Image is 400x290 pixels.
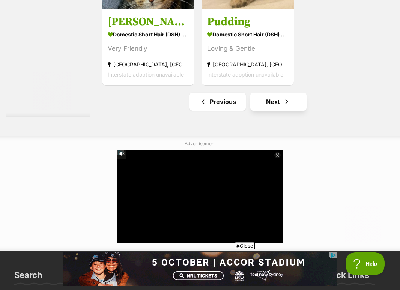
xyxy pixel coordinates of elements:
iframe: Advertisement [18,150,382,243]
span: APPLY‌ [214,4,238,14]
h3: Search [14,270,42,285]
strong: [GEOGRAPHIC_DATA], [GEOGRAPHIC_DATA] [108,59,189,69]
a: Pudding Domestic Short Hair (DSH) Cat Loving & Gentle [GEOGRAPHIC_DATA], [GEOGRAPHIC_DATA] Inters... [202,9,294,85]
div: Logo [9,3,34,32]
nav: Pagination [101,93,394,111]
div: ON THE NRL GRAND FINAL [30,5,201,30]
span: Close [235,242,255,249]
span: THE‌ [30,5,68,30]
iframe: Advertisement [63,252,337,286]
div: CTA_OnTheTABapp_Lozenge_RGB [115,15,375,28]
iframe: Help Scout Beacon - Open [346,252,385,275]
h3: Pudding [207,15,288,29]
a: Next page [250,93,307,111]
span: MULTI‌ [111,1,133,11]
span: NRL‌ [68,5,107,30]
span: BET‌ [245,4,260,14]
strong: Domestic Short Hair (DSH) Cat [207,29,288,40]
h3: [PERSON_NAME] [108,15,189,29]
span: SLIP‌ [260,4,276,14]
strong: Domestic Short Hair (DSH) Cat [108,29,189,40]
div: Loving & Gentle [207,44,288,54]
span: SAME‌ [68,1,89,11]
div: Very Friendly [108,44,189,54]
a: Previous page [189,93,246,111]
span: Interstate adoption unavailable [108,71,184,78]
span: Interstate adoption unavailable [207,71,283,78]
span: GRAND‌ [107,5,176,30]
span: ON‌ [1,5,30,30]
img: get [1,0,6,6]
span: OFFERS‌ [133,1,163,11]
h3: Quick Links [322,270,369,285]
span: GAME‌ [89,1,111,11]
a: [PERSON_NAME] Domestic Short Hair (DSH) Cat Very Friendly [GEOGRAPHIC_DATA], [GEOGRAPHIC_DATA] In... [102,9,194,85]
span: FINAL‌ [176,5,230,30]
strong: [GEOGRAPHIC_DATA], [GEOGRAPHIC_DATA] [207,59,288,69]
span: IN‌ [238,4,245,14]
